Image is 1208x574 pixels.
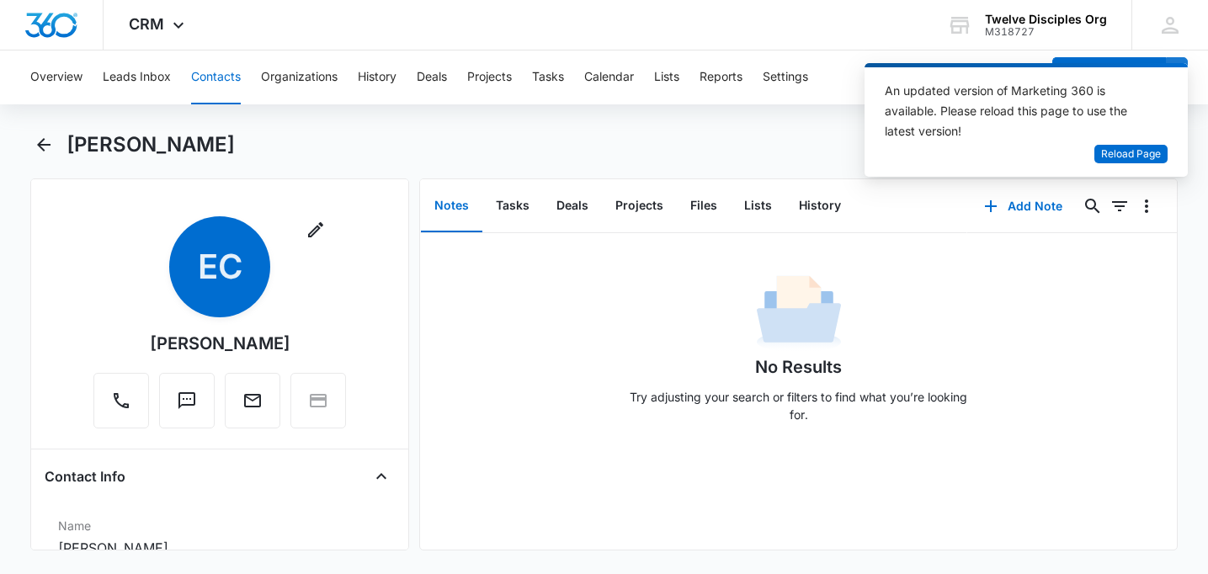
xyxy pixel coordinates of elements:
[103,50,171,104] button: Leads Inbox
[677,180,731,232] button: Files
[368,463,395,490] button: Close
[700,50,742,104] button: Reports
[885,81,1147,141] div: An updated version of Marketing 360 is available. Please reload this page to use the latest version!
[1133,193,1160,220] button: Overflow Menu
[1106,193,1133,220] button: Filters
[622,388,976,423] p: Try adjusting your search or filters to find what you’re looking for.
[1052,57,1166,98] button: Add Contact
[58,517,381,534] label: Name
[757,270,841,354] img: No Data
[45,466,125,486] h4: Contact Info
[58,538,381,558] dd: [PERSON_NAME]
[967,186,1079,226] button: Add Note
[30,50,82,104] button: Overview
[417,50,447,104] button: Deals
[763,50,808,104] button: Settings
[985,13,1107,26] div: account name
[985,26,1107,38] div: account id
[602,180,677,232] button: Projects
[654,50,679,104] button: Lists
[67,132,235,157] h1: [PERSON_NAME]
[150,331,290,356] div: [PERSON_NAME]
[543,180,602,232] button: Deals
[30,131,56,158] button: Back
[169,216,270,317] span: EC
[159,399,215,413] a: Text
[45,510,395,566] div: Name[PERSON_NAME]
[1094,145,1168,164] button: Reload Page
[467,50,512,104] button: Projects
[785,180,854,232] button: History
[421,180,482,232] button: Notes
[93,373,149,428] button: Call
[261,50,338,104] button: Organizations
[731,180,785,232] button: Lists
[532,50,564,104] button: Tasks
[482,180,543,232] button: Tasks
[225,399,280,413] a: Email
[584,50,634,104] button: Calendar
[225,373,280,428] button: Email
[129,15,164,33] span: CRM
[1079,193,1106,220] button: Search...
[191,50,241,104] button: Contacts
[93,399,149,413] a: Call
[755,354,842,380] h1: No Results
[159,373,215,428] button: Text
[358,50,396,104] button: History
[1101,146,1161,162] span: Reload Page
